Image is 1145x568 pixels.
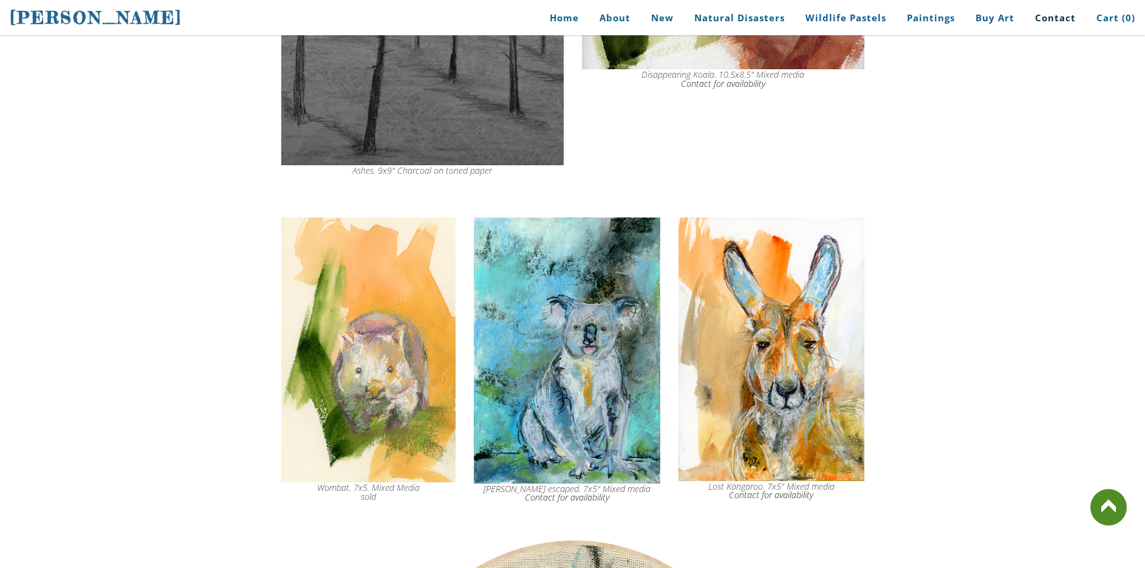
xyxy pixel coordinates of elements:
[474,217,660,484] img: Koala bear escaped
[281,484,456,501] div: Wombat. 7x5. Mixed Media
[1087,4,1135,32] a: Cart (0)
[10,7,182,28] span: [PERSON_NAME]
[966,4,1024,32] a: Buy Art
[281,217,456,482] img: wombat wildfire
[1126,12,1132,24] span: 0
[590,4,640,32] a: About
[729,489,813,501] a: Contact for availability
[525,491,609,503] a: Contact for availability
[642,4,683,32] a: New
[685,4,794,32] a: Natural Disasters
[1026,4,1085,32] a: Contact
[678,217,864,481] img: Kangaroo wildfire
[531,4,588,32] a: Home
[10,6,182,29] a: [PERSON_NAME]
[474,485,660,502] div: [PERSON_NAME] escaped. 7x5" Mixed media
[582,70,864,88] div: Disappearing Koala. 10.5x8.5" Mixed media
[681,78,765,89] a: Contact for availability
[678,482,864,500] div: Lost Kangaroo. 7x5" Mixed media
[281,166,564,175] div: Ashes. 9x9" Charcoal on toned paper
[898,4,964,32] a: Paintings
[361,491,376,502] i: sold
[796,4,895,32] a: Wildlife Pastels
